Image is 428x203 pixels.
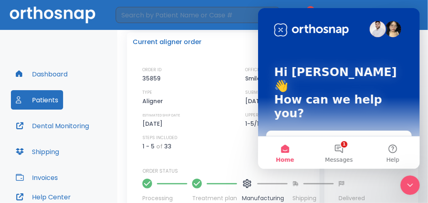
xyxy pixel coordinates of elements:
[142,142,155,151] p: 1 - 5
[142,119,165,129] p: [DATE]
[142,74,163,83] p: 35859
[292,194,334,203] p: Shipping
[156,142,163,151] p: of
[11,168,63,187] button: Invoices
[164,142,172,151] p: 33
[245,74,284,83] p: Smile Visalia
[142,66,161,74] p: ORDER ID
[242,194,288,203] p: Manufacturing
[245,112,275,119] p: UPPER/LOWER
[11,142,64,161] button: Shipping
[400,176,420,195] iframe: Intercom live chat
[11,116,94,135] button: Dental Monitoring
[142,134,177,142] p: STEPS INCLUDED
[192,194,237,203] p: Treatment plan
[245,66,260,74] p: OFFICE
[11,90,63,110] button: Patients
[142,96,166,106] p: Aligner
[142,112,180,119] p: ESTIMATED SHIP DATE
[10,6,95,23] img: Orthosnap
[133,37,201,47] p: Current aligner order
[331,8,418,22] button: [PERSON_NAME]
[258,8,420,169] iframe: Intercom live chat
[11,64,72,84] button: Dashboard
[307,6,315,14] span: 2
[142,194,187,203] p: Processing
[245,119,269,129] p: 1-5/1-5
[142,89,152,96] p: TYPE
[116,7,266,23] input: Search by Patient Name or Case #
[142,167,314,175] p: ORDER STATUS
[245,89,283,96] p: SUBMISSION DATE
[245,96,268,106] p: [DATE]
